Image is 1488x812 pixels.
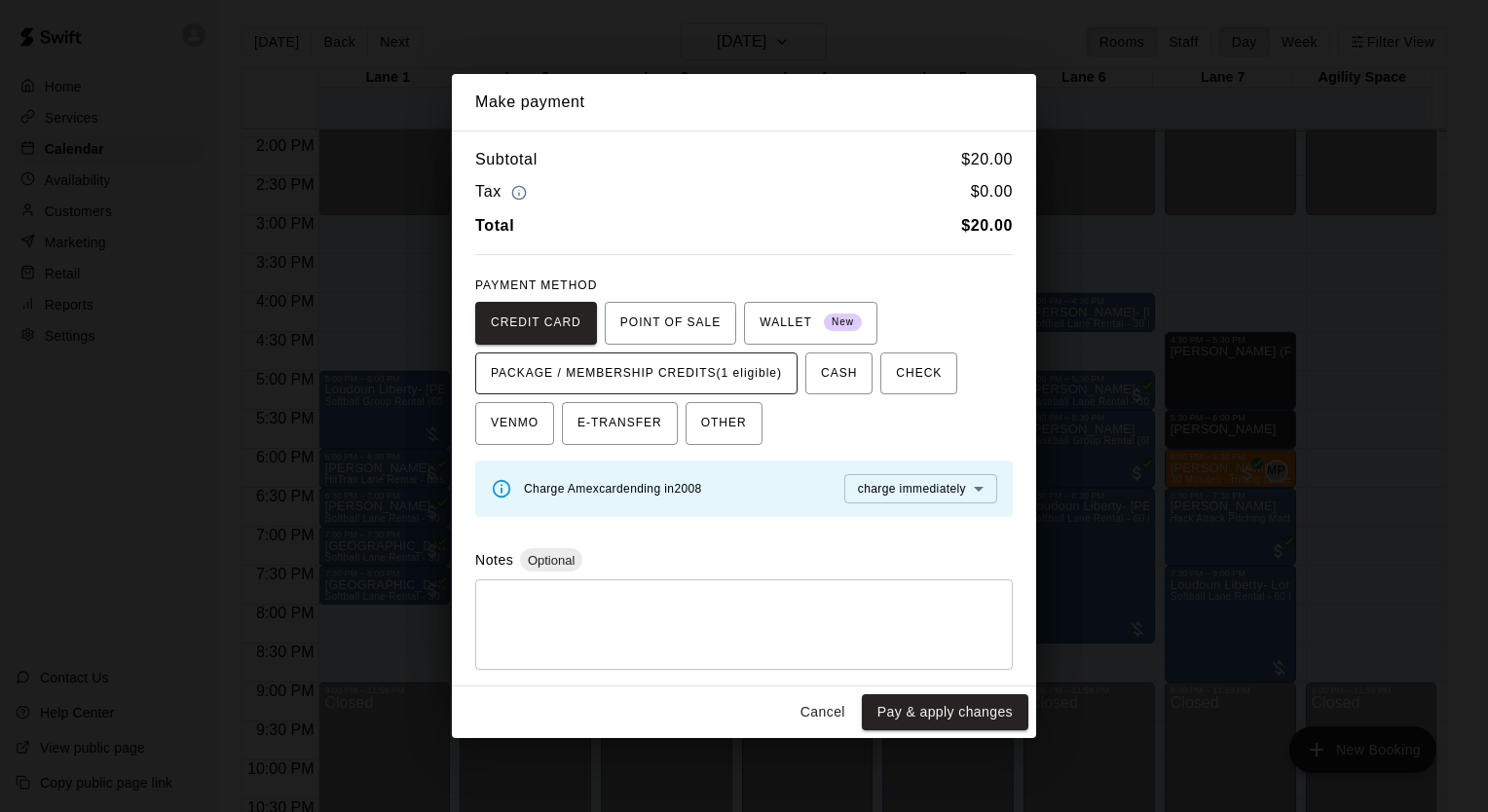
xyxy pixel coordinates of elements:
[475,352,798,395] button: PACKAGE / MEMBERSHIP CREDITS(1 eligible)
[620,308,721,339] span: POINT OF SALE
[475,179,532,205] h6: Tax
[824,310,862,336] span: New
[452,74,1036,130] h2: Make payment
[896,358,942,389] span: CHECK
[520,553,582,568] span: Optional
[744,302,877,345] button: WALLET New
[858,482,966,496] span: charge immediately
[605,302,736,345] button: POINT OF SALE
[562,402,678,445] button: E-TRANSFER
[475,278,597,292] span: PAYMENT METHOD
[862,694,1028,730] button: Pay & apply changes
[475,302,597,345] button: CREDIT CARD
[880,352,957,395] button: CHECK
[524,482,702,496] span: Charge Amex card ending in 2008
[475,217,514,234] b: Total
[475,552,513,568] label: Notes
[475,402,554,445] button: VENMO
[961,217,1013,234] b: $ 20.00
[701,408,747,439] span: OTHER
[792,694,854,730] button: Cancel
[475,147,538,172] h6: Subtotal
[805,352,873,395] button: CASH
[961,147,1013,172] h6: $ 20.00
[686,402,763,445] button: OTHER
[491,308,581,339] span: CREDIT CARD
[577,408,662,439] span: E-TRANSFER
[760,308,862,339] span: WALLET
[821,358,857,389] span: CASH
[491,408,539,439] span: VENMO
[971,179,1013,205] h6: $ 0.00
[491,358,782,389] span: PACKAGE / MEMBERSHIP CREDITS (1 eligible)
